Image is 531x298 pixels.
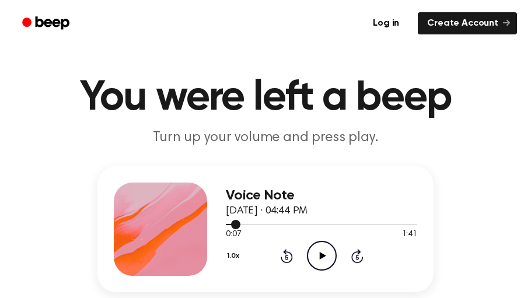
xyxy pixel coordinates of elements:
button: 1.0x [226,246,243,266]
span: [DATE] · 04:44 PM [226,206,308,216]
h1: You were left a beep [14,77,517,119]
h3: Voice Note [226,188,417,204]
span: 0:07 [226,229,241,241]
a: Log in [361,10,411,37]
span: 1:41 [402,229,417,241]
a: Beep [14,12,80,35]
a: Create Account [418,12,517,34]
p: Turn up your volume and press play. [41,128,490,148]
